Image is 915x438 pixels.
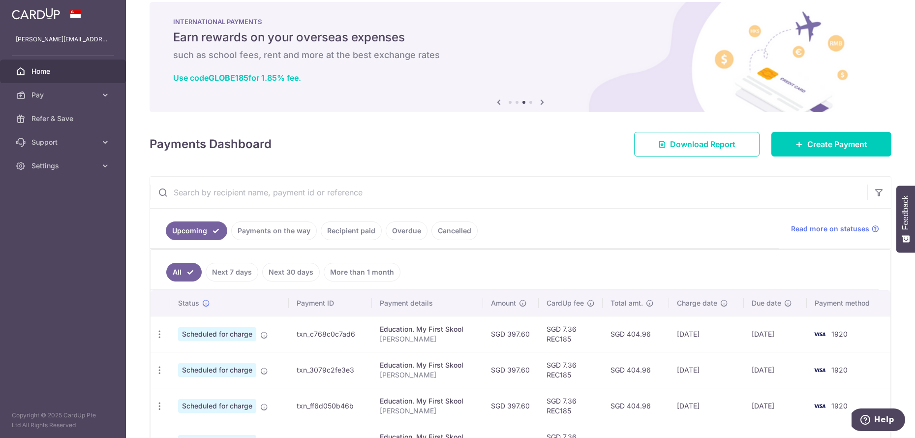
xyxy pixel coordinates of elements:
[380,406,475,416] p: [PERSON_NAME]
[324,263,400,282] a: More than 1 month
[150,135,272,153] h4: Payments Dashboard
[372,290,483,316] th: Payment details
[744,352,807,388] td: [DATE]
[31,137,96,147] span: Support
[896,186,915,252] button: Feedback - Show survey
[380,324,475,334] div: Education. My First Skool
[810,400,829,412] img: Bank Card
[173,73,301,83] a: Use codeGLOBE185for 1.85% fee.
[173,49,868,61] h6: such as school fees, rent and more at the best exchange rates
[31,114,96,124] span: Refer & Save
[807,138,867,150] span: Create Payment
[173,30,868,45] h5: Earn rewards on your overseas expenses
[669,352,744,388] td: [DATE]
[669,316,744,352] td: [DATE]
[831,402,848,410] span: 1920
[483,316,539,352] td: SGD 397.60
[852,408,905,433] iframe: Opens a widget where you can find more information
[178,399,256,413] span: Scheduled for charge
[539,316,603,352] td: SGD 7.36 REC185
[31,161,96,171] span: Settings
[178,363,256,377] span: Scheduled for charge
[289,290,372,316] th: Payment ID
[744,316,807,352] td: [DATE]
[321,221,382,240] a: Recipient paid
[677,298,717,308] span: Charge date
[289,316,372,352] td: txn_c768c0c7ad6
[669,388,744,424] td: [DATE]
[289,352,372,388] td: txn_3079c2fe3e3
[173,18,868,26] p: INTERNATIONAL PAYMENTS
[178,327,256,341] span: Scheduled for charge
[31,90,96,100] span: Pay
[634,132,760,156] a: Download Report
[380,370,475,380] p: [PERSON_NAME]
[831,366,848,374] span: 1920
[12,8,60,20] img: CardUp
[178,298,199,308] span: Status
[547,298,584,308] span: CardUp fee
[262,263,320,282] a: Next 30 days
[791,224,879,234] a: Read more on statuses
[231,221,317,240] a: Payments on the way
[831,330,848,338] span: 1920
[810,328,829,340] img: Bank Card
[31,66,96,76] span: Home
[610,298,643,308] span: Total amt.
[810,364,829,376] img: Bank Card
[539,388,603,424] td: SGD 7.36 REC185
[483,388,539,424] td: SGD 397.60
[752,298,781,308] span: Due date
[289,388,372,424] td: txn_ff6d050b46b
[744,388,807,424] td: [DATE]
[771,132,891,156] a: Create Payment
[603,388,669,424] td: SGD 404.96
[431,221,478,240] a: Cancelled
[206,263,258,282] a: Next 7 days
[670,138,735,150] span: Download Report
[491,298,516,308] span: Amount
[166,263,202,282] a: All
[150,2,891,112] img: International Payment Banner
[380,334,475,344] p: [PERSON_NAME]
[150,177,867,208] input: Search by recipient name, payment id or reference
[209,73,248,83] b: GLOBE185
[901,195,910,230] span: Feedback
[16,34,110,44] p: [PERSON_NAME][EMAIL_ADDRESS][DOMAIN_NAME]
[380,360,475,370] div: Education. My First Skool
[539,352,603,388] td: SGD 7.36 REC185
[380,396,475,406] div: Education. My First Skool
[603,352,669,388] td: SGD 404.96
[807,290,890,316] th: Payment method
[483,352,539,388] td: SGD 397.60
[386,221,427,240] a: Overdue
[603,316,669,352] td: SGD 404.96
[791,224,869,234] span: Read more on statuses
[166,221,227,240] a: Upcoming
